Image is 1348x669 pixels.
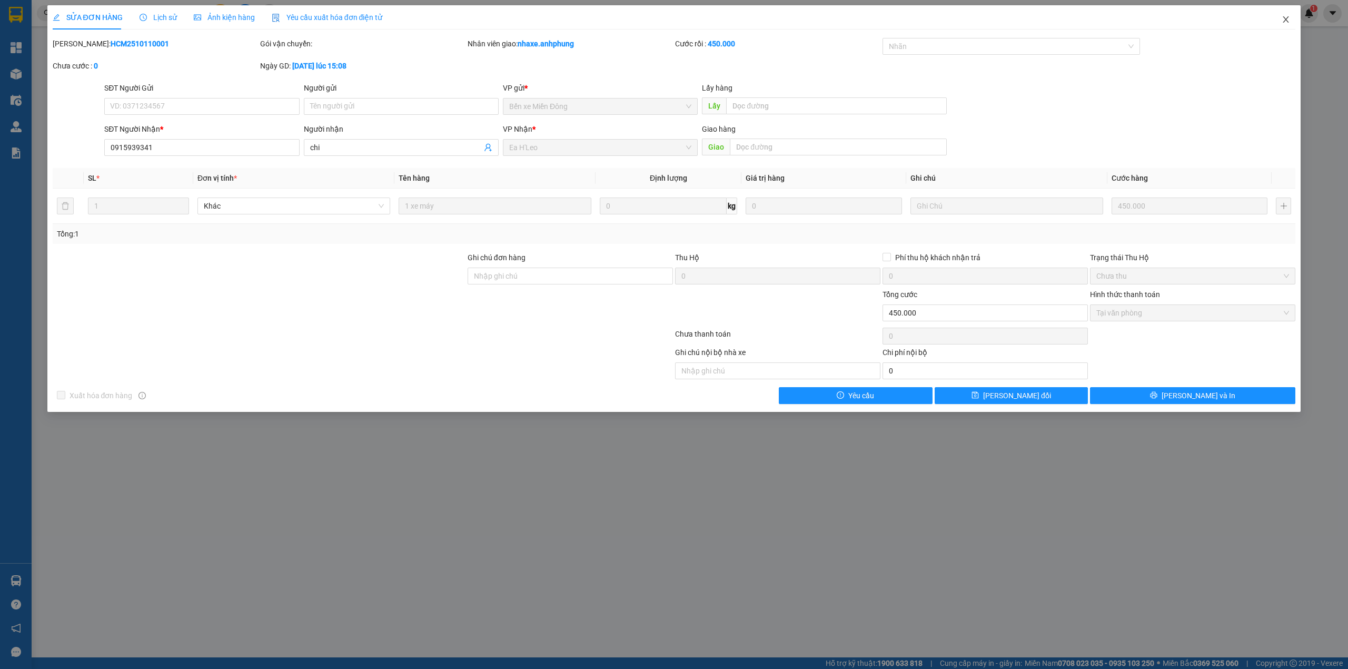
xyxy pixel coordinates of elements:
span: Ảnh kiện hàng [194,13,255,22]
span: Định lượng [650,174,687,182]
b: nhaxe.anhphung [518,40,574,48]
div: Người gửi [304,82,499,94]
span: Lấy [702,97,726,114]
span: user-add [484,143,492,152]
span: [PERSON_NAME] và In [1162,390,1235,401]
span: picture [194,14,201,21]
label: Ghi chú đơn hàng [468,253,526,262]
div: Ngày GD: [260,60,465,72]
button: Close [1271,5,1301,35]
span: Yêu cầu xuất hóa đơn điện tử [272,13,383,22]
input: Nhập ghi chú [675,362,880,379]
button: plus [1276,198,1291,214]
span: info-circle [138,392,146,399]
input: Ghi Chú [910,198,1103,214]
input: 0 [1112,198,1267,214]
b: HCM2510110001 [111,40,169,48]
input: Ghi chú đơn hàng [468,268,673,284]
span: edit [53,14,60,21]
span: save [972,391,979,400]
div: Trạng thái Thu Hộ [1090,252,1295,263]
span: Thu Hộ [675,253,699,262]
span: Cước hàng [1112,174,1148,182]
input: Dọc đường [726,97,947,114]
div: Cước rồi : [675,38,880,50]
span: SỬA ĐƠN HÀNG [53,13,123,22]
div: Người nhận [304,123,499,135]
div: Tổng: 1 [57,228,520,240]
div: Gói vận chuyển: [260,38,465,50]
span: Giao [702,139,730,155]
input: Dọc đường [730,139,947,155]
div: Nhân viên giao: [468,38,673,50]
span: Giao hàng [702,125,736,133]
span: VP Nhận [503,125,532,133]
button: exclamation-circleYêu cầu [779,387,933,404]
span: Bến xe Miền Đông [509,99,691,114]
label: Hình thức thanh toán [1090,290,1160,299]
span: kg [727,198,737,214]
span: Tổng cước [883,290,917,299]
span: Đơn vị tính [197,174,237,182]
span: Yêu cầu [848,390,874,401]
img: icon [272,14,280,22]
span: Ea H'Leo [509,140,691,155]
span: Lịch sử [140,13,177,22]
button: delete [57,198,74,214]
input: VD: Bàn, Ghế [399,198,591,214]
span: Giá trị hàng [746,174,785,182]
span: clock-circle [140,14,147,21]
span: Tại văn phòng [1096,305,1289,321]
div: Ghi chú nội bộ nhà xe [675,347,880,362]
span: Xuất hóa đơn hàng [65,390,137,401]
div: VP gửi [503,82,698,94]
span: printer [1150,391,1157,400]
span: [PERSON_NAME] đổi [983,390,1051,401]
div: Chưa cước : [53,60,258,72]
span: exclamation-circle [837,391,844,400]
span: Chưa thu [1096,268,1289,284]
b: [DATE] lúc 15:08 [292,62,346,70]
span: Phí thu hộ khách nhận trả [891,252,985,263]
input: 0 [746,198,901,214]
span: Lấy hàng [702,84,732,92]
span: Tên hàng [399,174,430,182]
button: save[PERSON_NAME] đổi [935,387,1088,404]
div: [PERSON_NAME]: [53,38,258,50]
span: Khác [204,198,384,214]
b: 450.000 [708,40,735,48]
div: SĐT Người Gửi [104,82,299,94]
div: SĐT Người Nhận [104,123,299,135]
span: SL [88,174,96,182]
th: Ghi chú [906,168,1107,189]
div: Chi phí nội bộ [883,347,1088,362]
b: 0 [94,62,98,70]
div: Chưa thanh toán [674,328,881,347]
span: close [1282,15,1290,24]
button: printer[PERSON_NAME] và In [1090,387,1295,404]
